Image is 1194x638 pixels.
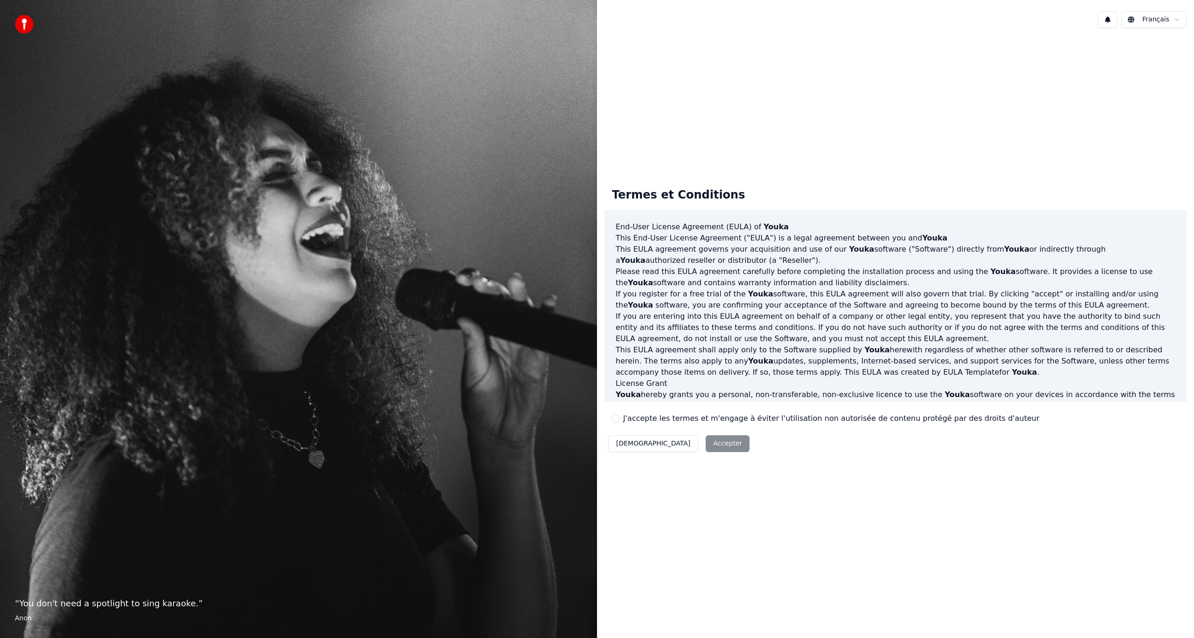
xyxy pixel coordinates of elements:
a: EULA Template [943,368,999,377]
span: Youka [1012,368,1037,377]
span: Youka [620,256,646,265]
span: Youka [849,245,874,254]
p: This EULA agreement governs your acquisition and use of our software ("Software") directly from o... [616,244,1175,266]
p: This EULA agreement shall apply only to the Software supplied by herewith regardless of whether o... [616,344,1175,378]
footer: Anon [15,614,582,623]
h3: License Grant [616,378,1175,389]
span: Youka [1004,245,1029,254]
p: This End-User License Agreement ("EULA") is a legal agreement between you and [616,233,1175,244]
p: If you are entering into this EULA agreement on behalf of a company or other legal entity, you re... [616,311,1175,344]
span: Youka [748,357,773,365]
span: Youka [764,222,789,231]
span: Youka [865,345,890,354]
span: Youka [991,267,1016,276]
div: Termes et Conditions [604,180,752,210]
h3: End-User License Agreement (EULA) of [616,221,1175,233]
p: Please read this EULA agreement carefully before completing the installation process and using th... [616,266,1175,288]
span: Youka [748,289,773,298]
p: hereby grants you a personal, non-transferable, non-exclusive licence to use the software on your... [616,389,1175,412]
span: Youka [616,390,641,399]
label: J'accepte les termes et m'engage à éviter l'utilisation non autorisée de contenu protégé par des ... [623,413,1039,424]
span: Youka [922,233,947,242]
img: youka [15,15,34,34]
p: “ You don't need a spotlight to sing karaoke. ” [15,597,582,610]
span: Youka [945,390,970,399]
p: If you register for a free trial of the software, this EULA agreement will also govern that trial... [616,288,1175,311]
span: Youka [628,278,653,287]
span: Youka [628,301,653,309]
button: [DEMOGRAPHIC_DATA] [608,435,698,452]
